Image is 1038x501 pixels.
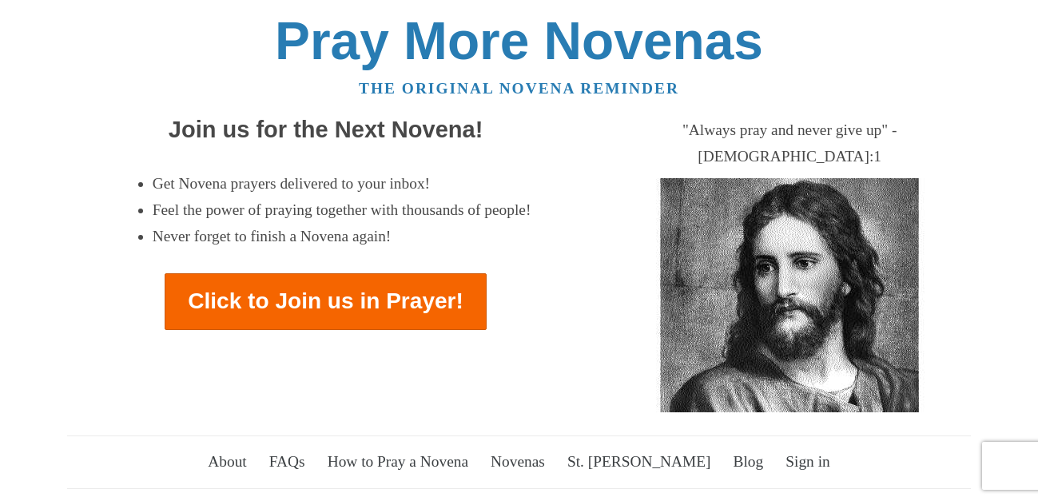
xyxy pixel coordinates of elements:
[165,273,487,330] a: Click to Join us in Prayer!
[153,197,531,224] li: Feel the power of praying together with thousands of people!
[359,80,679,97] a: The original novena reminder
[260,439,314,484] a: FAQs
[481,439,554,484] a: Novenas
[608,117,971,170] div: "Always pray and never give up" - [DEMOGRAPHIC_DATA]:1
[777,439,840,484] a: Sign in
[318,439,478,484] a: How to Pray a Novena
[153,224,531,250] li: Never forget to finish a Novena again!
[637,178,942,412] img: Jesus
[153,171,531,197] li: Get Novena prayers delivered to your inbox!
[67,117,584,143] h2: Join us for the Next Novena!
[199,439,257,484] a: About
[724,439,773,484] a: Blog
[275,11,763,70] a: Pray More Novenas
[558,439,720,484] a: St. [PERSON_NAME]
